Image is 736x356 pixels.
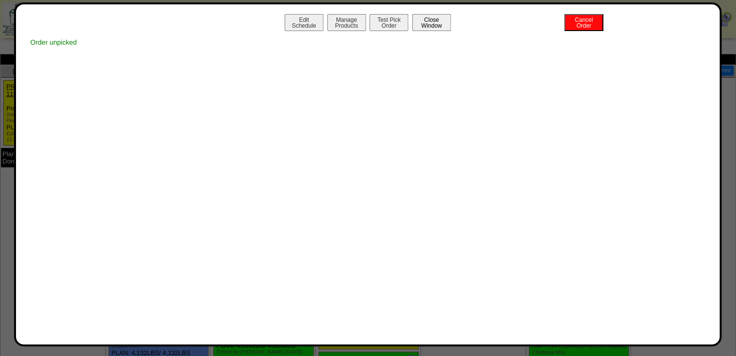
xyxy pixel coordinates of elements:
div: Order unpicked [26,33,710,51]
button: CloseWindow [412,14,451,31]
a: CloseWindow [411,22,452,29]
button: EditSchedule [285,14,323,31]
button: Test PickOrder [369,14,408,31]
button: ManageProducts [327,14,366,31]
button: CancelOrder [564,14,603,31]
